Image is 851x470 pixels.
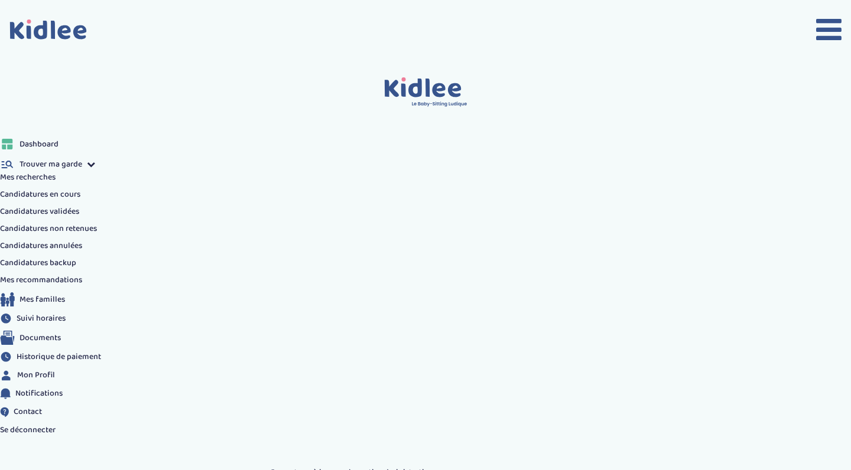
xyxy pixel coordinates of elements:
[15,387,63,400] span: Notifications
[384,77,467,107] img: logo.svg
[20,158,82,171] span: Trouver ma garde
[17,351,101,363] span: Historique de paiement
[20,138,59,151] span: Dashboard
[20,293,65,306] span: Mes familles
[17,312,66,325] span: Suivi horaires
[14,406,42,418] span: Contact
[17,369,55,381] span: Mon Profil
[20,332,61,344] span: Documents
